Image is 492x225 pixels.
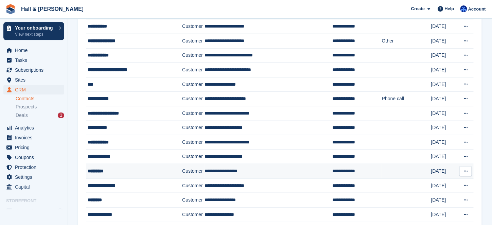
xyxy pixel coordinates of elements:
td: [DATE] [431,63,458,77]
a: menu [3,133,64,142]
td: Customer [182,121,205,135]
td: Customer [182,178,205,193]
span: Create [411,5,425,12]
a: menu [3,46,64,55]
a: menu [3,162,64,172]
span: Analytics [15,123,56,133]
td: [DATE] [431,164,458,179]
a: menu [3,172,64,182]
p: Your onboarding [15,25,55,30]
a: menu [3,123,64,133]
td: [DATE] [431,135,458,150]
span: Tasks [15,55,56,65]
a: menu [3,143,64,152]
a: Contacts [16,96,64,102]
span: CRM [15,85,56,94]
span: Protection [15,162,56,172]
td: [DATE] [431,121,458,135]
a: Deals 1 [16,112,64,119]
td: Customer [182,164,205,179]
td: [DATE] [431,150,458,164]
span: Deals [16,112,28,119]
img: Claire Banham [460,5,467,12]
a: Hall & [PERSON_NAME] [18,3,86,15]
td: Customer [182,208,205,222]
td: Customer [182,48,205,63]
a: Preview store [56,207,64,215]
span: Invoices [15,133,56,142]
span: Prospects [16,104,37,110]
a: Your onboarding View next steps [3,22,64,40]
td: Customer [182,92,205,106]
td: Customer [182,135,205,150]
span: Pricing [15,143,56,152]
a: menu [3,55,64,65]
span: Coupons [15,153,56,162]
span: Settings [15,172,56,182]
td: [DATE] [431,19,458,34]
td: Customer [182,150,205,164]
a: menu [3,75,64,85]
td: Customer [182,193,205,208]
span: Online Store [15,206,56,215]
td: Phone call [382,92,431,106]
td: [DATE] [431,77,458,92]
span: Help [445,5,454,12]
td: [DATE] [431,106,458,121]
td: [DATE] [431,48,458,63]
span: Account [468,6,486,13]
td: Customer [182,63,205,77]
a: Prospects [16,103,64,110]
td: Other [382,34,431,48]
a: menu [3,65,64,75]
span: Storefront [6,197,68,204]
span: Capital [15,182,56,192]
td: [DATE] [431,178,458,193]
td: Customer [182,19,205,34]
td: [DATE] [431,208,458,222]
td: Customer [182,77,205,92]
td: Customer [182,34,205,48]
span: Home [15,46,56,55]
img: stora-icon-8386f47178a22dfd0bd8f6a31ec36ba5ce8667c1dd55bd0f319d3a0aa187defe.svg [5,4,16,14]
a: menu [3,153,64,162]
td: [DATE] [431,34,458,48]
p: View next steps [15,31,55,37]
a: menu [3,182,64,192]
td: [DATE] [431,193,458,208]
div: 1 [58,112,64,118]
td: Customer [182,106,205,121]
td: [DATE] [431,92,458,106]
a: menu [3,85,64,94]
span: Sites [15,75,56,85]
a: menu [3,206,64,215]
span: Subscriptions [15,65,56,75]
